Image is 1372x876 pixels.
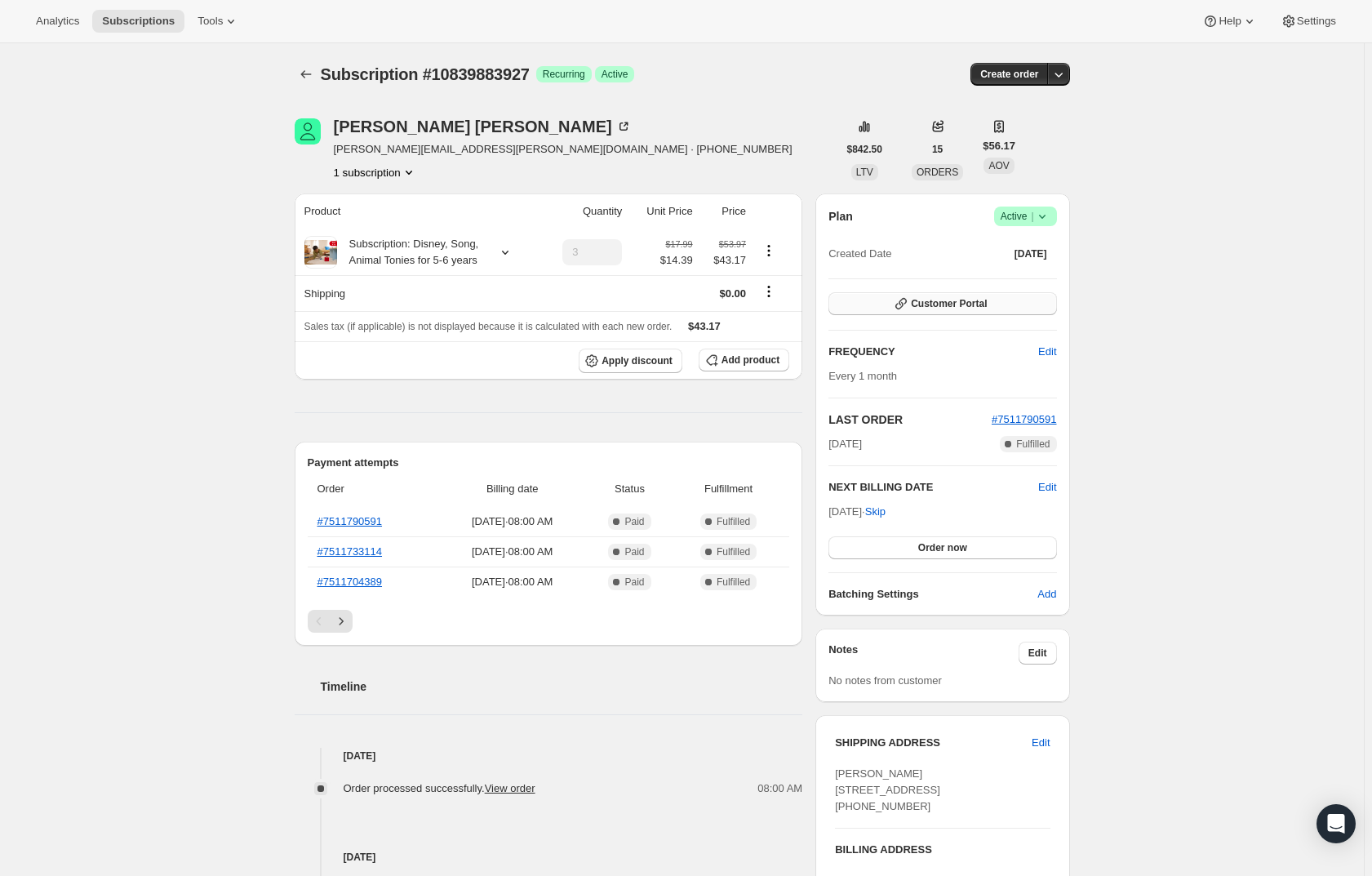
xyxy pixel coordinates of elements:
h3: Notes [828,642,1019,665]
span: [DATE] [828,436,862,452]
button: Add product [699,349,789,371]
span: Status [592,481,668,497]
button: Next [330,610,353,633]
span: Sales tax (if applicable) is not displayed because it is calculated with each new order. [304,321,673,332]
a: View order [485,782,535,794]
span: Analytics [36,15,79,28]
div: Open Intercom Messenger [1316,804,1356,843]
button: Edit [1028,339,1066,365]
span: Create order [980,68,1038,81]
h2: Timeline [321,678,803,695]
h3: SHIPPING ADDRESS [835,735,1032,751]
span: $842.50 [847,143,882,156]
span: Apply discount [602,354,673,367]
span: [PERSON_NAME][EMAIL_ADDRESS][PERSON_NAME][DOMAIN_NAME] · [PHONE_NUMBER] [334,141,793,158]
button: 15 [922,138,952,161]
button: Edit [1022,730,1059,756]
span: [DATE] · 08:00 AM [442,574,582,590]
span: Edit [1032,735,1050,751]
span: Edit [1038,344,1056,360]
span: 08:00 AM [757,780,802,797]
span: Subscriptions [102,15,175,28]
span: Fulfilled [717,515,750,528]
button: [DATE] [1005,242,1057,265]
span: Customer Portal [911,297,987,310]
span: $14.39 [660,252,693,269]
h2: Plan [828,208,853,225]
button: Edit [1019,642,1057,665]
span: Paid [624,515,644,528]
span: ORDERS [917,167,958,178]
span: Active [602,68,628,81]
th: Product [295,193,540,229]
span: Created Date [828,246,891,262]
small: $53.97 [719,239,746,249]
span: Fulfilled [717,545,750,558]
span: Add product [722,354,779,367]
span: Every 1 month [828,370,897,382]
th: Quantity [539,193,627,229]
button: Product actions [756,242,782,260]
h3: BILLING ADDRESS [835,842,1050,858]
h4: [DATE] [295,748,803,764]
button: Skip [855,499,895,525]
th: Unit Price [627,193,697,229]
button: Tools [188,10,249,33]
button: Shipping actions [756,282,782,300]
h2: Payment attempts [308,455,790,471]
span: $43.17 [703,252,746,269]
span: Fulfillment [677,481,779,497]
a: #7511790591 [992,413,1057,425]
th: Price [698,193,751,229]
span: Tools [198,15,223,28]
span: 15 [932,143,943,156]
a: #7511704389 [317,576,383,588]
span: Add [1037,586,1056,603]
nav: Pagination [308,610,790,633]
span: [DATE] · 08:00 AM [442,514,582,530]
button: $842.50 [837,138,892,161]
span: $56.17 [983,138,1015,154]
button: Analytics [26,10,89,33]
button: Create order [970,63,1048,86]
a: #7511790591 [317,515,383,527]
button: Settings [1271,10,1346,33]
span: LTV [856,167,873,178]
div: [PERSON_NAME] [PERSON_NAME] [334,118,632,135]
button: Help [1192,10,1267,33]
span: Recurring [543,68,585,81]
button: Customer Portal [828,292,1056,315]
h2: LAST ORDER [828,411,992,428]
span: Gail Omdal [295,118,321,145]
button: Apply discount [579,349,682,373]
span: No notes from customer [828,674,942,687]
h4: [DATE] [295,849,803,865]
span: Billing date [442,481,582,497]
span: AOV [988,160,1009,171]
span: Paid [624,545,644,558]
h2: FREQUENCY [828,344,1038,360]
th: Order [308,471,438,507]
button: Edit [1038,479,1056,496]
span: $0.00 [719,287,746,300]
span: Skip [865,504,886,520]
span: | [1031,210,1033,223]
button: Add [1028,581,1066,607]
button: Order now [828,536,1056,559]
span: Paid [624,576,644,589]
button: Subscriptions [295,63,317,86]
span: [DATE] · [828,505,886,518]
span: [PERSON_NAME] [STREET_ADDRESS] [PHONE_NUMBER] [835,767,940,812]
span: Edit [1028,647,1047,660]
span: [DATE] · 08:00 AM [442,544,582,560]
button: #7511790591 [992,411,1057,428]
a: #7511733114 [317,545,383,558]
button: Subscriptions [92,10,184,33]
span: Settings [1297,15,1336,28]
h6: Batching Settings [828,586,1037,603]
div: Subscription: Disney, Song, Animal Tonies for 5-6 years [337,236,484,269]
span: Fulfilled [1016,438,1050,451]
span: Help [1219,15,1241,28]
